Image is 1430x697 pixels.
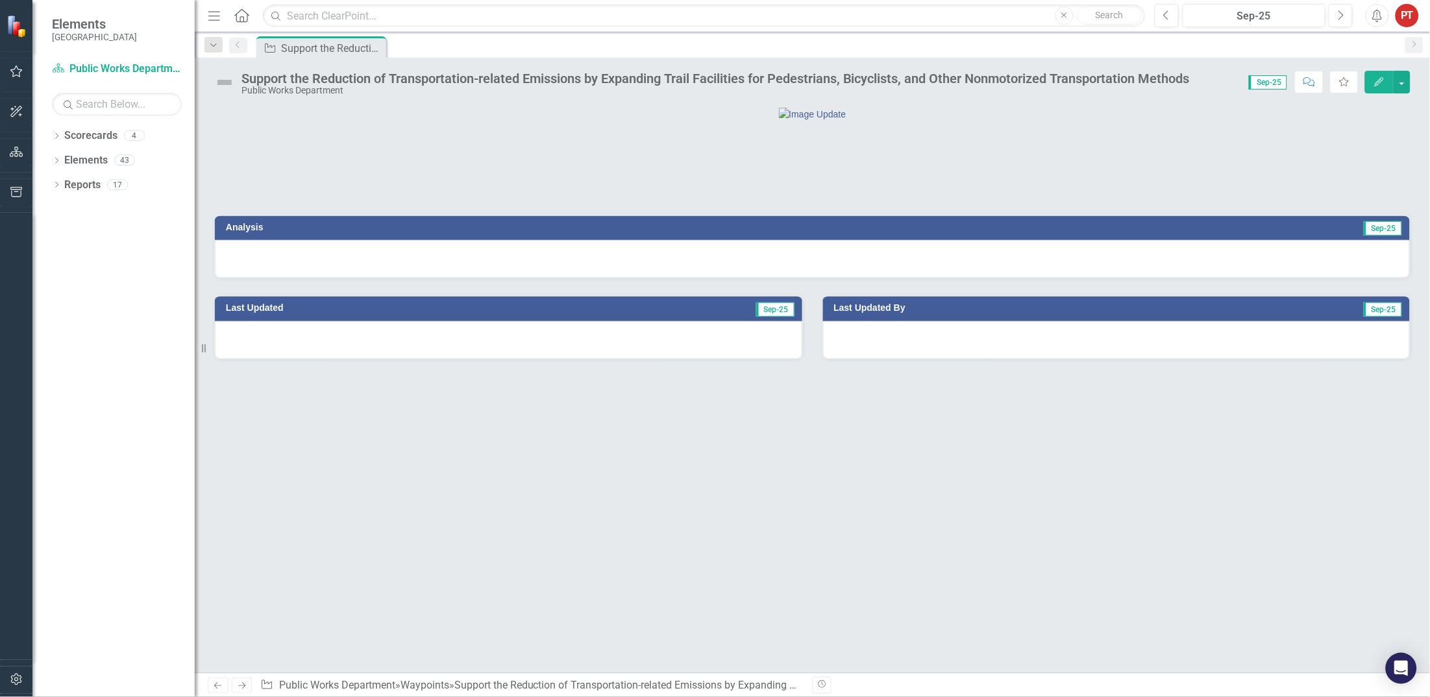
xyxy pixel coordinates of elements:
button: Sep-25 [1183,4,1325,27]
input: Search ClearPoint... [263,5,1145,27]
div: Sep-25 [1187,8,1321,24]
div: 4 [124,130,145,141]
div: Support the Reduction of Transportation-related Emissions by Expanding Trail Facilities for Pedes... [241,71,1190,86]
a: Public Works Department [279,679,395,691]
img: ClearPoint Strategy [6,15,29,38]
a: Elements [64,153,108,168]
span: Sep-25 [1249,75,1287,90]
a: Reports [64,178,101,193]
img: Not Defined [214,72,235,93]
div: 17 [107,179,128,190]
button: PT [1396,4,1419,27]
div: » » [260,678,802,693]
div: Support the Reduction of Transportation-related Emissions by Expanding Trail Facilities for Pedes... [281,40,383,56]
div: 43 [114,155,135,166]
h3: Last Updated [226,303,563,313]
div: Public Works Department [241,86,1190,95]
small: [GEOGRAPHIC_DATA] [52,32,137,42]
a: Waypoints [401,679,449,691]
span: Sep-25 [756,302,795,317]
button: Search [1077,6,1142,25]
img: Image Update [779,108,846,121]
span: Search [1095,10,1123,20]
div: Support the Reduction of Transportation-related Emissions by Expanding Trail Facilities for Pedes... [454,679,1203,691]
h3: Last Updated By [834,303,1201,313]
a: Public Works Department [52,62,182,77]
span: Sep-25 [1364,221,1402,236]
input: Search Below... [52,93,182,116]
h3: Analysis [226,223,798,232]
a: Scorecards [64,128,117,143]
span: Sep-25 [1364,302,1402,317]
span: Elements [52,16,137,32]
div: Open Intercom Messenger [1386,653,1417,684]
